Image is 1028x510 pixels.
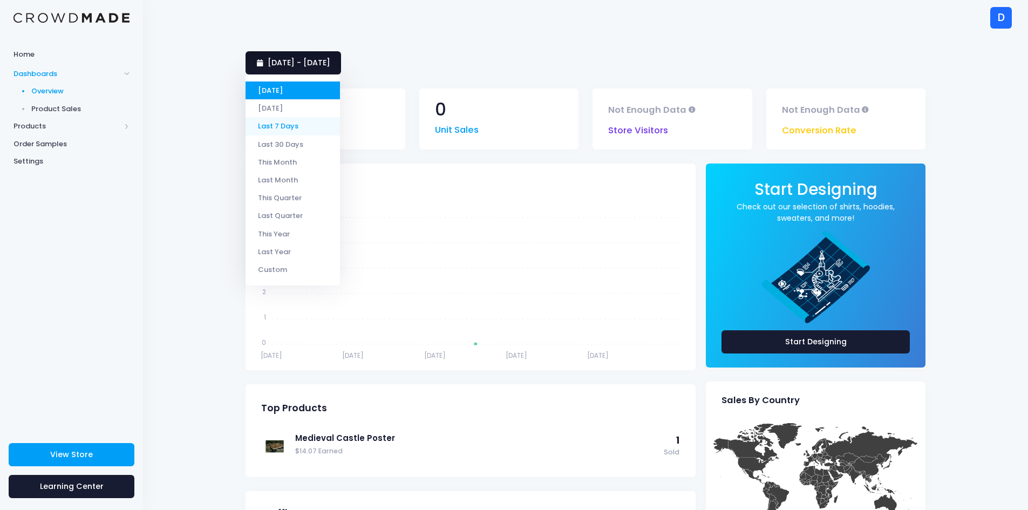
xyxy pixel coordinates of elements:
a: Learning Center [9,475,134,498]
span: View Store [50,449,93,460]
span: 0 [435,101,446,119]
span: Store Visitors [608,119,668,138]
li: Last Month [246,171,340,189]
tspan: [DATE] [587,351,609,360]
span: Home [13,49,130,60]
a: Medieval Castle Poster [295,432,658,444]
span: Settings [13,156,130,167]
span: Not Enough Data [608,101,686,119]
span: $14.07 Earned [295,446,658,457]
li: Last 7 Days [246,117,340,135]
li: Custom [246,261,340,278]
span: Unit Sales [435,118,479,137]
span: Conversion Rate [782,119,856,138]
li: Last Quarter [246,207,340,225]
tspan: 1 [264,312,266,322]
span: Learning Center [40,481,104,492]
span: Overview [31,86,130,97]
a: Start Designing [721,330,910,353]
span: [DATE] - [DATE] [268,57,330,68]
span: Sold [664,447,679,458]
span: Not Enough Data [782,101,860,119]
tspan: [DATE] [424,351,446,360]
span: Top Products [261,403,327,414]
img: Logo [13,13,130,23]
span: Product Sales [31,104,130,114]
span: Order Samples [13,139,130,149]
li: Last Year [246,243,340,261]
li: This Year [246,225,340,242]
li: [DATE] [246,99,340,117]
tspan: [DATE] [506,351,527,360]
span: Sales By Country [721,395,800,406]
a: Check out our selection of shirts, hoodies, sweaters, and more! [721,201,910,224]
span: 1 [676,434,679,447]
a: Start Designing [754,187,877,198]
span: Products [13,121,120,132]
li: [DATE] [246,81,340,99]
tspan: [DATE] [261,351,282,360]
a: [DATE] - [DATE] [246,51,341,74]
a: View Store [9,443,134,466]
tspan: 2 [262,287,266,296]
li: Last 30 Days [246,135,340,153]
tspan: 0 [262,338,266,347]
div: D [990,7,1012,29]
span: Dashboards [13,69,120,79]
span: Start Designing [754,178,877,200]
li: This Month [246,153,340,171]
tspan: [DATE] [342,351,364,360]
li: This Quarter [246,189,340,207]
